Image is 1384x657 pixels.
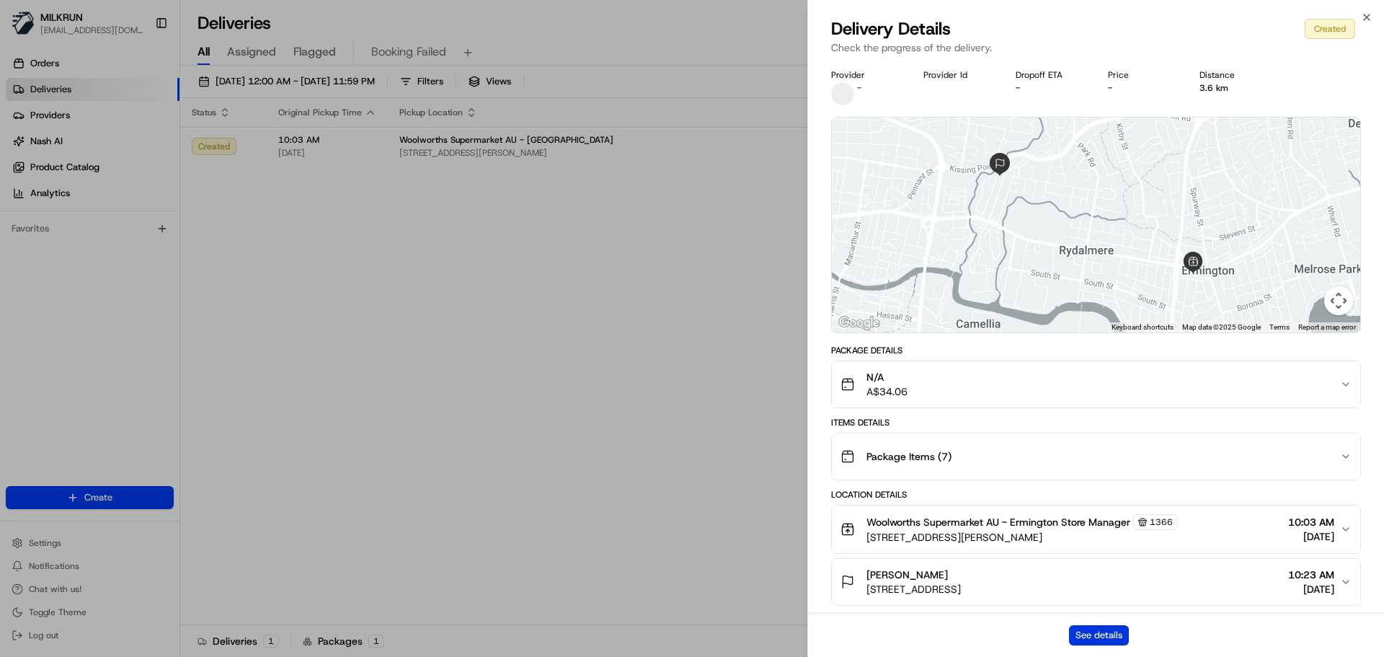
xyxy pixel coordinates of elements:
[1108,69,1177,81] div: Price
[1199,82,1269,94] div: 3.6 km
[866,568,948,582] span: [PERSON_NAME]
[835,314,883,332] img: Google
[831,345,1361,356] div: Package Details
[1288,582,1334,596] span: [DATE]
[866,582,961,596] span: [STREET_ADDRESS]
[866,515,1130,529] span: Woolworths Supermarket AU - Ermington Store Manager
[1298,323,1356,331] a: Report a map error
[1182,323,1261,331] span: Map data ©2025 Google
[1016,69,1085,81] div: Dropoff ETA
[832,361,1360,407] button: N/AA$34.06
[832,559,1360,605] button: [PERSON_NAME][STREET_ADDRESS]10:23 AM[DATE]
[832,506,1360,553] button: Woolworths Supermarket AU - Ermington Store Manager1366[STREET_ADDRESS][PERSON_NAME]10:03 AM[DATE]
[1069,625,1129,645] button: See details
[1016,82,1085,94] div: -
[835,314,883,332] a: Open this area in Google Maps (opens a new window)
[1199,69,1269,81] div: Distance
[1269,323,1290,331] a: Terms
[831,489,1361,501] div: Location Details
[857,82,861,94] span: -
[831,40,1361,55] p: Check the progress of the delivery.
[1288,515,1334,529] span: 10:03 AM
[923,69,993,81] div: Provider Id
[1108,82,1177,94] div: -
[832,433,1360,480] button: Package Items (7)
[831,17,951,40] span: Delivery Details
[831,69,900,81] div: Provider
[1288,529,1334,544] span: [DATE]
[866,449,951,464] span: Package Items ( 7 )
[1150,516,1173,528] span: 1366
[866,384,908,399] span: A$34.06
[1112,322,1174,332] button: Keyboard shortcuts
[866,370,908,384] span: N/A
[831,417,1361,428] div: Items Details
[866,530,1178,544] span: [STREET_ADDRESS][PERSON_NAME]
[1288,568,1334,582] span: 10:23 AM
[1324,286,1353,315] button: Map camera controls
